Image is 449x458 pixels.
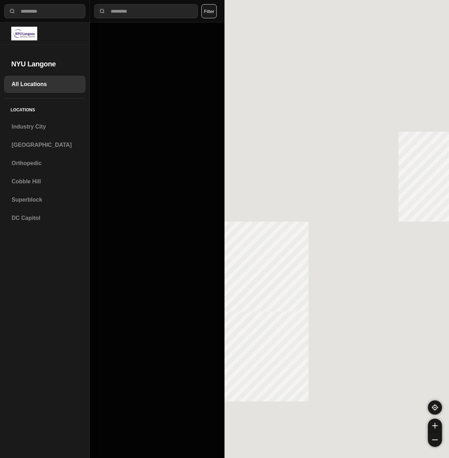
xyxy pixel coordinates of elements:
[428,419,442,433] button: zoom-in
[12,80,78,89] h3: All Locations
[4,99,85,118] h5: Locations
[12,196,78,204] h3: Superblock
[428,400,442,414] button: recenter
[201,4,217,18] button: Filter
[432,404,438,411] img: recenter
[432,437,438,443] img: zoom-out
[4,155,85,172] a: Orthopedic
[4,191,85,208] a: Superblock
[4,210,85,227] a: DC Capitol
[12,159,78,168] h3: Orthopedic
[4,137,85,153] a: [GEOGRAPHIC_DATA]
[11,59,78,69] h2: NYU Langone
[432,423,438,428] img: zoom-in
[9,8,16,15] img: search
[4,173,85,190] a: Cobble Hill
[11,27,37,40] img: logo
[4,118,85,135] a: Industry City
[99,8,106,15] img: search
[12,123,78,131] h3: Industry City
[12,141,78,149] h3: [GEOGRAPHIC_DATA]
[12,214,78,222] h3: DC Capitol
[12,177,78,186] h3: Cobble Hill
[428,433,442,447] button: zoom-out
[4,76,85,93] a: All Locations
